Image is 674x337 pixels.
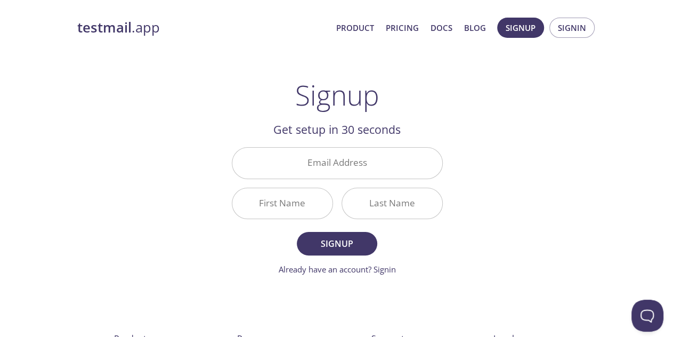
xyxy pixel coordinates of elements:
[336,21,374,35] a: Product
[232,121,443,139] h2: Get setup in 30 seconds
[549,18,595,38] button: Signin
[77,19,328,37] a: testmail.app
[279,264,396,275] a: Already have an account? Signin
[295,79,379,111] h1: Signup
[386,21,419,35] a: Pricing
[497,18,544,38] button: Signup
[464,21,486,35] a: Blog
[431,21,452,35] a: Docs
[308,236,365,251] span: Signup
[297,232,377,255] button: Signup
[77,18,132,37] strong: testmail
[506,21,535,35] span: Signup
[631,300,663,332] iframe: Help Scout Beacon - Open
[558,21,586,35] span: Signin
